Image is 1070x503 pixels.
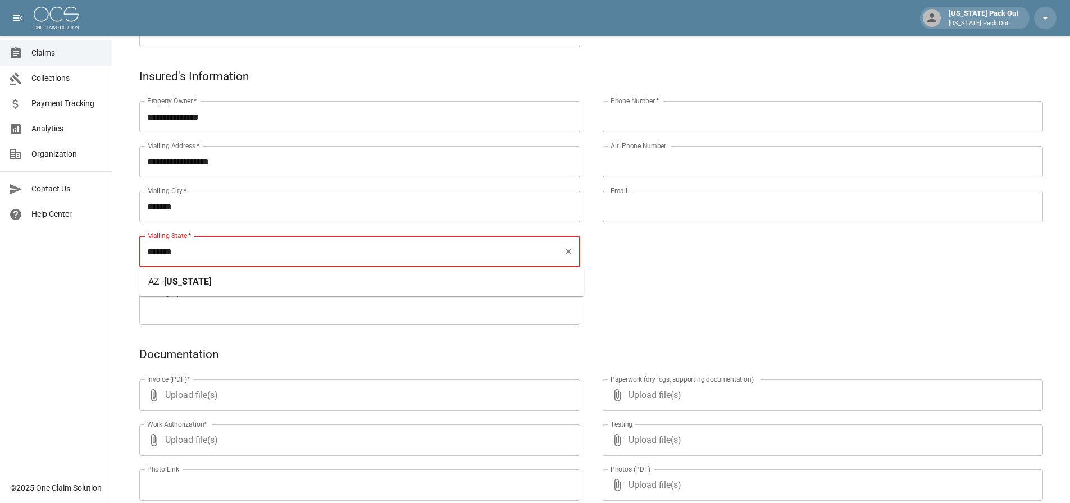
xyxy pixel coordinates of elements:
label: Paperwork (dry logs, supporting documentation) [611,374,754,384]
p: [US_STATE] Pack Out [949,19,1018,29]
div: © 2025 One Claim Solution [10,482,102,493]
label: Property Owner [147,96,197,106]
span: Upload file(s) [629,424,1013,456]
img: ocs-logo-white-transparent.png [34,7,79,29]
button: open drawer [7,7,29,29]
span: Organization [31,148,103,160]
span: Analytics [31,123,103,135]
label: Work Authorization* [147,419,207,429]
label: Phone Number [611,96,659,106]
span: Upload file(s) [629,379,1013,411]
label: Email [611,186,627,195]
span: Payment Tracking [31,98,103,109]
span: Claims [31,47,103,59]
label: Photos (PDF) [611,464,650,474]
span: Upload file(s) [629,469,1013,501]
label: Mailing Address [147,141,199,150]
span: Upload file(s) [165,379,550,411]
label: Mailing City [147,186,187,195]
label: Invoice (PDF)* [147,374,190,384]
span: Collections [31,72,103,84]
span: [US_STATE] [164,276,211,287]
label: Alt. Phone Number [611,141,666,150]
div: [US_STATE] Pack Out [944,8,1023,28]
span: Help Center [31,208,103,220]
label: Testing [611,419,632,429]
span: AZ - [148,276,164,287]
label: Photo Link [147,464,179,474]
label: Mailing State [147,231,191,240]
button: Clear [561,244,576,259]
span: Contact Us [31,183,103,195]
span: Upload file(s) [165,424,550,456]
